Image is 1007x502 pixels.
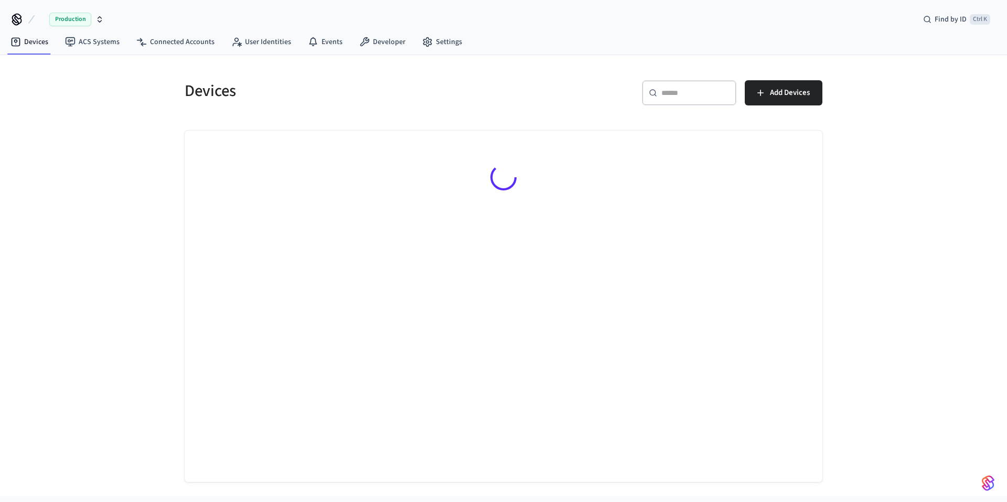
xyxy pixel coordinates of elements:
[49,13,91,26] span: Production
[915,10,999,29] div: Find by IDCtrl K
[2,33,57,51] a: Devices
[982,475,994,492] img: SeamLogoGradient.69752ec5.svg
[770,86,810,100] span: Add Devices
[57,33,128,51] a: ACS Systems
[128,33,223,51] a: Connected Accounts
[351,33,414,51] a: Developer
[299,33,351,51] a: Events
[935,14,967,25] span: Find by ID
[745,80,822,105] button: Add Devices
[970,14,990,25] span: Ctrl K
[414,33,470,51] a: Settings
[223,33,299,51] a: User Identities
[185,80,497,102] h5: Devices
